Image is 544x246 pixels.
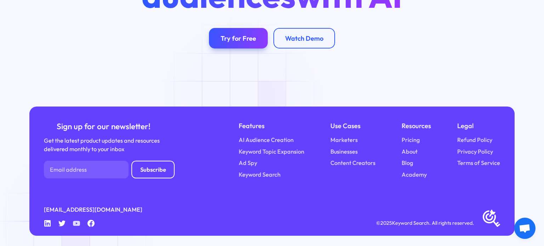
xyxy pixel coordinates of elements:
a: Businesses [330,147,358,156]
form: Newsletter Form [44,161,175,178]
input: Email address [44,161,129,178]
div: Sign up for our newsletter! [44,121,163,132]
div: © Keyword Search. All rights reserved. [376,219,474,227]
a: Keyword Topic Expansion [239,147,304,156]
a: Content Creators [330,159,375,167]
a: Marketers [330,136,358,144]
div: Open chat [514,218,535,239]
span: 2025 [380,220,392,226]
div: Watch Demo [285,34,323,42]
div: Legal [457,121,500,131]
a: Terms of Service [457,159,500,167]
div: Resources [402,121,431,131]
a: Privacy Policy [457,147,493,156]
input: Subscribe [131,161,175,178]
div: Features [239,121,304,131]
a: Blog [402,159,413,167]
a: Ad Spy [239,159,257,167]
a: About [402,147,418,156]
a: Refund Policy [457,136,492,144]
a: Pricing [402,136,420,144]
a: Keyword Search [239,170,280,179]
a: Try for Free [209,28,268,48]
a: Academy [402,170,427,179]
div: Get the latest product updates and resources delivered monthly to your inbox [44,136,163,154]
div: Use Cases [330,121,375,131]
a: [EMAIL_ADDRESS][DOMAIN_NAME] [44,205,142,214]
div: Try for Free [221,34,256,42]
a: Watch Demo [273,28,335,48]
a: AI Audience Creation [239,136,294,144]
